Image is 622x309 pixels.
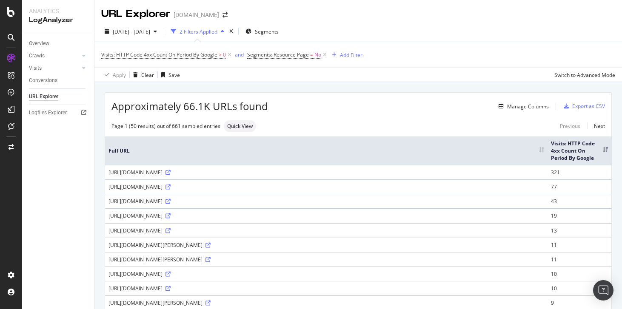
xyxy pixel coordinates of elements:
div: Manage Columns [507,103,549,110]
a: Visits [29,64,80,73]
div: URL Explorer [29,92,58,101]
span: Approximately 66.1K URLs found [111,99,268,113]
span: No [314,49,321,61]
button: Add Filter [328,50,362,60]
div: [URL][DOMAIN_NAME] [108,169,544,176]
button: Segments [242,25,282,38]
div: and [235,51,244,58]
div: URL Explorer [101,7,170,21]
div: times [228,27,235,36]
div: Export as CSV [572,102,605,110]
div: [URL][DOMAIN_NAME] [108,212,544,219]
td: 13 [548,223,611,238]
td: 77 [548,179,611,194]
div: [DOMAIN_NAME] [174,11,219,19]
td: 10 [548,266,611,281]
span: Segments [255,28,279,35]
a: Overview [29,39,88,48]
button: 2 Filters Applied [168,25,228,38]
button: [DATE] - [DATE] [101,25,160,38]
td: 321 [548,165,611,179]
div: [URL][DOMAIN_NAME] [108,227,544,234]
td: 11 [548,252,611,266]
div: [URL][DOMAIN_NAME][PERSON_NAME] [108,256,544,263]
div: 2 Filters Applied [180,28,217,35]
span: = [310,51,313,58]
div: [URL][DOMAIN_NAME][PERSON_NAME] [108,299,544,306]
button: Apply [101,68,126,82]
div: Crawls [29,51,45,60]
td: 11 [548,238,611,252]
button: and [235,51,244,59]
span: [DATE] - [DATE] [113,28,150,35]
td: 43 [548,194,611,208]
a: URL Explorer [29,92,88,101]
button: Manage Columns [495,101,549,111]
button: Clear [130,68,154,82]
a: Logfiles Explorer [29,108,88,117]
div: Switch to Advanced Mode [554,71,615,79]
button: Save [158,68,180,82]
span: Quick View [227,124,253,129]
a: Crawls [29,51,80,60]
div: LogAnalyzer [29,15,87,25]
button: Export as CSV [560,99,605,113]
div: Logfiles Explorer [29,108,67,117]
div: neutral label [224,120,256,132]
td: 10 [548,281,611,295]
button: Switch to Advanced Mode [551,68,615,82]
td: 19 [548,208,611,223]
th: Full URL: activate to sort column ascending [105,136,548,165]
span: Visits: HTTP Code 4xx Count On Period By Google [101,51,217,58]
a: Next [587,120,605,132]
div: Analytics [29,7,87,15]
th: Visits: HTTP Code 4xx Count On Period By Google: activate to sort column ascending [548,136,611,165]
div: [URL][DOMAIN_NAME][PERSON_NAME] [108,241,544,249]
a: Conversions [29,76,88,85]
div: Conversions [29,76,57,85]
div: Open Intercom Messenger [593,280,613,300]
div: [URL][DOMAIN_NAME] [108,270,544,278]
div: Apply [113,71,126,79]
div: [URL][DOMAIN_NAME] [108,285,544,292]
span: Segments: Resource Page [247,51,309,58]
div: Overview [29,39,49,48]
div: [URL][DOMAIN_NAME] [108,183,544,190]
div: Page 1 (50 results) out of 661 sampled entries [111,122,220,130]
div: arrow-right-arrow-left [223,12,228,18]
div: Visits [29,64,42,73]
span: 0 [223,49,226,61]
span: > [219,51,222,58]
div: Save [168,71,180,79]
div: Add Filter [340,51,362,59]
div: [URL][DOMAIN_NAME] [108,198,544,205]
div: Clear [141,71,154,79]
